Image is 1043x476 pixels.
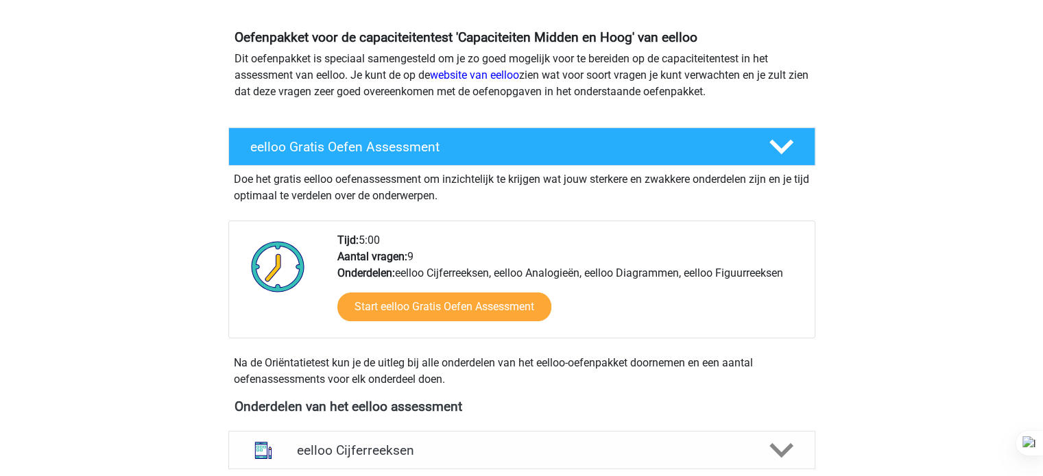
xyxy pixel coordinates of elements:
[228,166,815,204] div: Doe het gratis eelloo oefenassessment om inzichtelijk te krijgen wat jouw sterkere en zwakkere on...
[235,399,809,414] h4: Onderdelen van het eelloo assessment
[223,431,821,469] a: cijferreeksen eelloo Cijferreeksen
[430,68,519,82] a: website van eelloo
[243,232,313,301] img: Klok
[223,127,821,166] a: eelloo Gratis Oefen Assessment
[337,234,359,247] b: Tijd:
[245,432,281,468] img: cijferreeksen
[235,29,697,45] b: Oefenpakket voor de capaciteitentest 'Capaciteiten Midden en Hoog' van eelloo
[297,442,746,458] h4: eelloo Cijferreeksen
[327,232,814,338] div: 5:00 9 eelloo Cijferreeksen, eelloo Analogieën, eelloo Diagrammen, eelloo Figuurreeksen
[337,266,395,279] b: Onderdelen:
[235,51,809,100] p: Dit oefenpakket is speciaal samengesteld om je zo goed mogelijk voor te bereiden op de capaciteit...
[228,355,815,388] div: Na de Oriëntatietest kun je de uitleg bij alle onderdelen van het eelloo-oefenpakket doornemen en...
[250,139,747,155] h4: eelloo Gratis Oefen Assessment
[337,292,551,321] a: Start eelloo Gratis Oefen Assessment
[337,250,407,263] b: Aantal vragen:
